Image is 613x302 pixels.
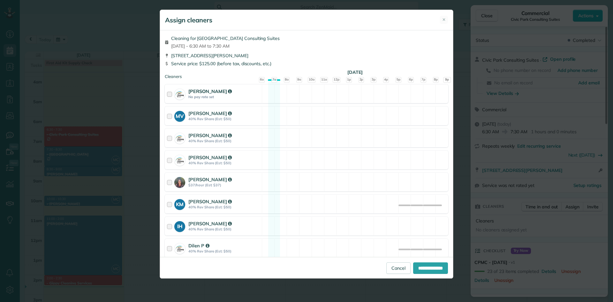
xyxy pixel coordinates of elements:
[442,17,446,23] span: ✕
[174,199,185,208] strong: KM
[188,183,260,187] strong: $37/hour (Est: $37)
[188,154,232,160] strong: [PERSON_NAME]
[174,111,185,120] strong: MV
[188,243,209,249] strong: Dilen P
[171,35,280,42] span: Cleaning for [GEOGRAPHIC_DATA] Consulting Suites
[188,176,232,182] strong: [PERSON_NAME]
[174,221,185,230] strong: IH
[165,74,448,75] div: Cleaners
[171,43,280,49] span: [DATE] - 6:30 AM to 7:30 AM
[188,249,260,253] strong: 40% Rev Share (Est: $50)
[188,117,260,121] strong: 40% Rev Share (Est: $50)
[188,88,232,94] strong: [PERSON_NAME]
[188,139,260,143] strong: 40% Rev Share (Est: $50)
[188,221,232,227] strong: [PERSON_NAME]
[386,262,411,274] a: Cancel
[188,95,260,99] strong: No pay rate set
[188,198,232,205] strong: [PERSON_NAME]
[165,60,448,67] div: Service price: $125.00 (before tax, discounts, etc.)
[165,16,212,25] h5: Assign cleaners
[188,132,232,138] strong: [PERSON_NAME]
[188,161,260,165] strong: 40% Rev Share (Est: $50)
[165,52,448,59] div: [STREET_ADDRESS][PERSON_NAME]
[188,205,260,209] strong: 40% Rev Share (Est: $50)
[188,110,232,116] strong: [PERSON_NAME]
[188,227,260,231] strong: 40% Rev Share (Est: $50)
